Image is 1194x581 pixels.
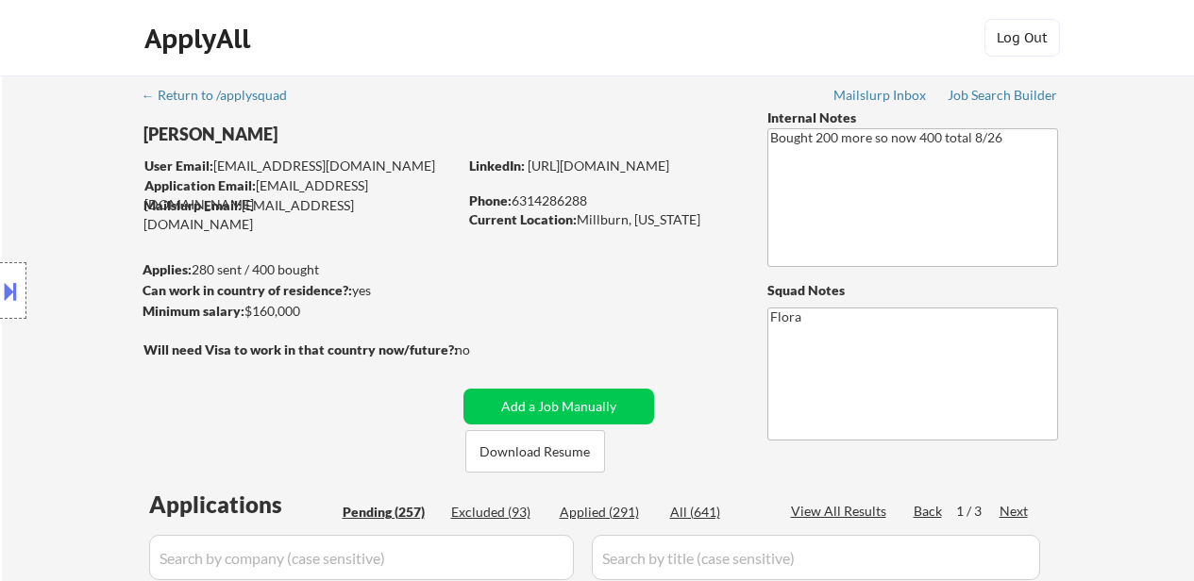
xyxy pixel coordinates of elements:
[451,503,546,522] div: Excluded (93)
[948,89,1058,102] div: Job Search Builder
[767,281,1058,300] div: Squad Notes
[469,210,736,229] div: Millburn, [US_STATE]
[956,502,1000,521] div: 1 / 3
[948,88,1058,107] a: Job Search Builder
[144,23,256,55] div: ApplyAll
[914,502,944,521] div: Back
[142,88,305,107] a: ← Return to /applysquad
[469,211,577,227] strong: Current Location:
[463,389,654,424] button: Add a Job Manually
[833,89,928,102] div: Mailslurp Inbox
[142,89,305,102] div: ← Return to /applysquad
[791,502,892,521] div: View All Results
[343,503,437,522] div: Pending (257)
[149,535,574,580] input: Search by company (case sensitive)
[528,158,669,174] a: [URL][DOMAIN_NAME]
[984,19,1060,57] button: Log Out
[455,340,509,359] div: no
[670,503,765,522] div: All (641)
[1000,502,1030,521] div: Next
[592,535,1040,580] input: Search by title (case sensitive)
[560,503,654,522] div: Applied (291)
[149,493,336,516] div: Applications
[833,88,928,107] a: Mailslurp Inbox
[767,108,1058,127] div: Internal Notes
[469,192,512,208] strong: Phone:
[469,191,736,210] div: 6314286288
[469,158,525,174] strong: LinkedIn:
[465,430,605,473] button: Download Resume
